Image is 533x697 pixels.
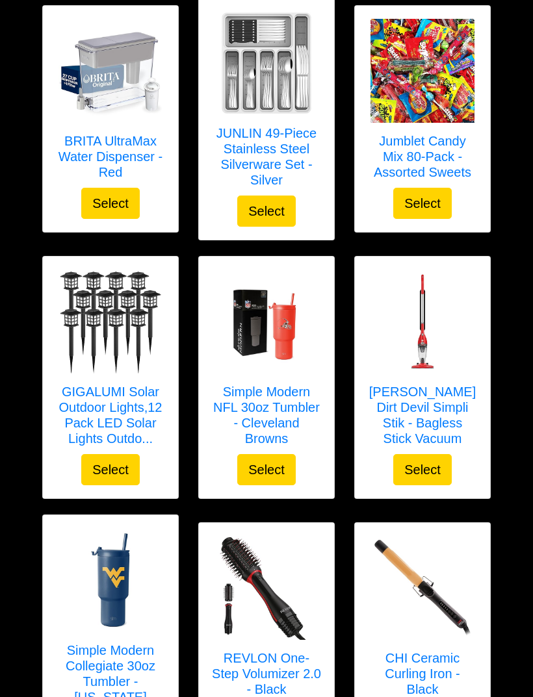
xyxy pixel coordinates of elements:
img: GIGALUMI Solar Outdoor Lights,12 Pack LED Solar Lights Outdoor Waterproof, Solar Walkway Lights M... [58,270,162,374]
button: Select [393,455,452,486]
img: Hoover Dirt Devil Simpli Stik - Bagless Stick Vacuum [370,270,474,374]
a: Jumblet Candy Mix 80-Pack - Assorted Sweets Jumblet Candy Mix 80-Pack - Assorted Sweets [368,19,477,188]
img: JUNLIN 49-Piece Stainless Steel Silverware Set - Silver [214,12,318,116]
h5: Jumblet Candy Mix 80-Pack - Assorted Sweets [368,134,477,181]
h5: Simple Modern NFL 30oz Tumbler - Cleveland Browns [212,385,321,447]
button: Select [237,455,296,486]
img: Simple Modern Collegiate 30oz Tumbler - West Virginia [58,529,162,633]
a: Hoover Dirt Devil Simpli Stik - Bagless Stick Vacuum [PERSON_NAME] Dirt Devil Simpli Stik - Bagle... [368,270,477,455]
h5: [PERSON_NAME] Dirt Devil Simpli Stik - Bagless Stick Vacuum [368,385,477,447]
img: REVLON One-Step Volumizer 2.0 - Black [214,537,318,640]
button: Select [81,455,140,486]
button: Select [81,188,140,220]
a: BRITA UltraMax Water Dispenser - Red BRITA UltraMax Water Dispenser - Red [56,19,165,188]
h5: JUNLIN 49-Piece Stainless Steel Silverware Set - Silver [212,126,321,188]
img: CHI Ceramic Curling Iron - Black [370,537,474,640]
button: Select [393,188,452,220]
img: Jumblet Candy Mix 80-Pack - Assorted Sweets [370,19,474,123]
a: JUNLIN 49-Piece Stainless Steel Silverware Set - Silver JUNLIN 49-Piece Stainless Steel Silverwar... [212,12,321,196]
button: Select [237,196,296,227]
img: BRITA UltraMax Water Dispenser - Red [58,19,162,123]
h5: BRITA UltraMax Water Dispenser - Red [56,134,165,181]
a: GIGALUMI Solar Outdoor Lights,12 Pack LED Solar Lights Outdoor Waterproof, Solar Walkway Lights M... [56,270,165,455]
h5: GIGALUMI Solar Outdoor Lights,12 Pack LED Solar Lights Outdo... [56,385,165,447]
a: Simple Modern NFL 30oz Tumbler - Cleveland Browns Simple Modern NFL 30oz Tumbler - Cleveland Browns [212,270,321,455]
img: Simple Modern NFL 30oz Tumbler - Cleveland Browns [214,270,318,374]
